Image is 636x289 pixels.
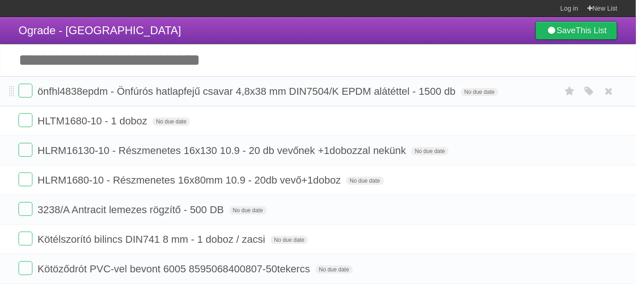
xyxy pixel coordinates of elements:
[535,21,617,40] a: SaveThis List
[38,86,458,97] span: önfhl4838epdm - Önfúrós hatlapfejű csavar 4,8x38 mm DIN7504/K EPDM alátéttel - 1500 db
[19,84,32,98] label: Done
[271,236,308,244] span: No due date
[315,265,353,274] span: No due date
[461,88,498,96] span: No due date
[229,206,267,215] span: No due date
[38,204,226,215] span: 3238/A Antracit lemezes rögzítő - 500 DB
[19,172,32,186] label: Done
[346,177,384,185] span: No due date
[38,145,409,156] span: HLRM16130-10 - Részmenetes 16x130 10.9 - 20 db vevőnek +1dobozzal nekünk
[19,113,32,127] label: Done
[19,143,32,157] label: Done
[38,234,268,245] span: Kötélszorító bilincs DIN741 8 mm - 1 doboz / zacsi
[38,115,150,127] span: HLTM1680-10 - 1 doboz
[19,24,181,37] span: Ograde - [GEOGRAPHIC_DATA]
[411,147,449,155] span: No due date
[152,117,190,126] span: No due date
[576,26,607,35] b: This List
[38,263,312,275] span: Kötöződrót PVC-vel bevont 6005 8595068400807-50tekercs
[561,84,579,99] label: Star task
[19,202,32,216] label: Done
[38,174,343,186] span: HLRM1680-10 - Részmenetes 16x80mm 10.9 - 20db vevő+1doboz
[19,261,32,275] label: Done
[19,232,32,246] label: Done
